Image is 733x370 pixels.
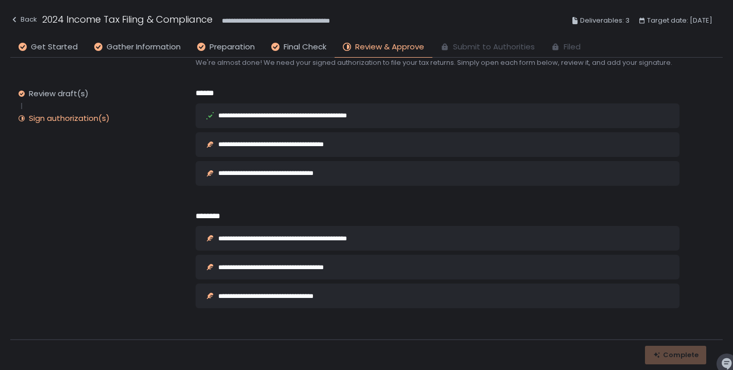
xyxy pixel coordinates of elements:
span: We're almost done! We need your signed authorization to file your tax returns. Simply open each f... [196,58,679,67]
div: Sign authorization(s) [29,113,110,124]
span: Get Started [31,41,78,53]
div: Back [10,13,37,26]
span: Final Check [284,41,326,53]
span: Submit to Authorities [453,41,535,53]
span: Preparation [210,41,255,53]
span: Target date: [DATE] [647,14,712,27]
div: Review draft(s) [29,89,89,99]
span: Filed [564,41,581,53]
span: Deliverables: 3 [580,14,630,27]
button: Back [10,12,37,29]
span: Gather Information [107,41,181,53]
span: Review & Approve [355,41,424,53]
h1: 2024 Income Tax Filing & Compliance [42,12,213,26]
